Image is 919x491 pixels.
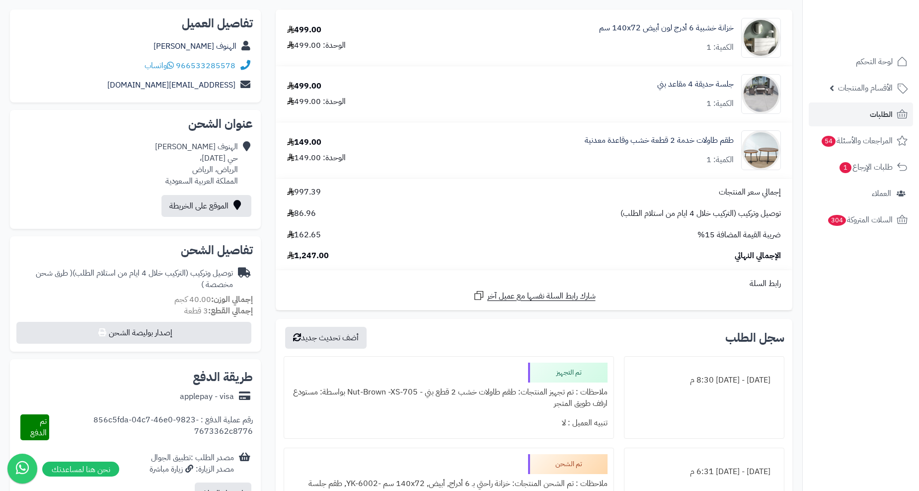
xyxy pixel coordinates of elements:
a: جلسة حديقة 4 مقاعد بني [657,79,734,90]
a: [EMAIL_ADDRESS][DOMAIN_NAME] [107,79,235,91]
a: السلات المتروكة304 [809,208,913,232]
div: تنبيه العميل : لا [290,413,608,433]
span: 304 [828,215,846,226]
div: تم التجهيز [528,363,608,383]
strong: إجمالي الوزن: [211,294,253,305]
img: 1754384069-1-90x90.jpg [742,130,780,170]
small: 3 قطعة [184,305,253,317]
span: الأقسام والمنتجات [838,81,893,95]
a: طلبات الإرجاع1 [809,155,913,179]
a: الموقع على الخريطة [161,195,251,217]
a: المراجعات والأسئلة54 [809,129,913,153]
span: 1 [840,162,851,173]
span: 997.39 [287,187,321,198]
a: لوحة التحكم [809,50,913,74]
div: الهنوف [PERSON_NAME] حي [DATE]، الرياض، الرياض المملكة العربية السعودية [155,141,238,187]
h2: تفاصيل العميل [18,17,253,29]
div: applepay - visa [180,391,234,402]
span: لوحة التحكم [856,55,893,69]
div: 499.00 [287,24,321,36]
span: ضريبة القيمة المضافة 15% [697,229,781,241]
span: المراجعات والأسئلة [821,134,893,148]
span: 54 [822,136,836,147]
button: إصدار بوليصة الشحن [16,322,251,344]
div: مصدر الزيارة: زيارة مباشرة [150,464,234,475]
div: الكمية: 1 [706,98,734,109]
div: تم الشحن [528,454,608,474]
span: العملاء [872,187,891,200]
span: 1,247.00 [287,250,329,262]
span: طلبات الإرجاع [839,160,893,174]
div: الكمية: 1 [706,154,734,166]
span: الطلبات [870,107,893,121]
a: 966533285578 [176,60,235,72]
div: 499.00 [287,81,321,92]
a: خزانة خشبية 6 أدرج لون أبيض 140x72 سم [599,22,734,34]
div: رابط السلة [280,278,788,290]
span: 162.65 [287,229,321,241]
div: الوحدة: 499.00 [287,40,346,51]
strong: إجمالي القطع: [208,305,253,317]
small: 40.00 كجم [174,294,253,305]
div: مصدر الطلب :تطبيق الجوال [150,452,234,475]
a: طقم طاولات خدمة 2 قطعة خشب وقاعدة معدنية [585,135,734,146]
h2: عنوان الشحن [18,118,253,130]
a: الهنوف [PERSON_NAME] [153,40,236,52]
img: 1754462250-110119010015-90x90.jpg [742,74,780,114]
span: 86.96 [287,208,316,219]
div: الوحدة: 149.00 [287,152,346,164]
a: شارك رابط السلة نفسها مع عميل آخر [473,290,596,302]
a: العملاء [809,182,913,205]
span: ( طرق شحن مخصصة ) [36,267,233,291]
button: أضف تحديث جديد [285,327,367,349]
div: رقم عملية الدفع : 856c5fda-04c7-46e0-9823-7673362c8776 [49,414,253,440]
a: واتساب [145,60,174,72]
div: [DATE] - [DATE] 8:30 م [630,371,778,390]
div: الكمية: 1 [706,42,734,53]
div: توصيل وتركيب (التركيب خلال 4 ايام من استلام الطلب) [18,268,233,291]
h3: سجل الطلب [725,332,784,344]
span: شارك رابط السلة نفسها مع عميل آخر [487,291,596,302]
img: 1746709299-1702541934053-68567865785768-1000x1000-90x90.jpg [742,18,780,58]
div: ملاحظات : تم تجهيز المنتجات: طقم طاولات خشب 2 قطع بني - Nut-Brown -XS-705 بواسطة: مستودع ارفف طوي... [290,383,608,413]
span: تم الدفع [30,415,47,439]
a: الطلبات [809,102,913,126]
h2: تفاصيل الشحن [18,244,253,256]
div: 149.00 [287,137,321,148]
span: السلات المتروكة [827,213,893,227]
div: الوحدة: 499.00 [287,96,346,107]
h2: طريقة الدفع [193,371,253,383]
span: إجمالي سعر المنتجات [719,187,781,198]
span: توصيل وتركيب (التركيب خلال 4 ايام من استلام الطلب) [620,208,781,219]
span: الإجمالي النهائي [735,250,781,262]
div: [DATE] - [DATE] 6:31 م [630,462,778,482]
